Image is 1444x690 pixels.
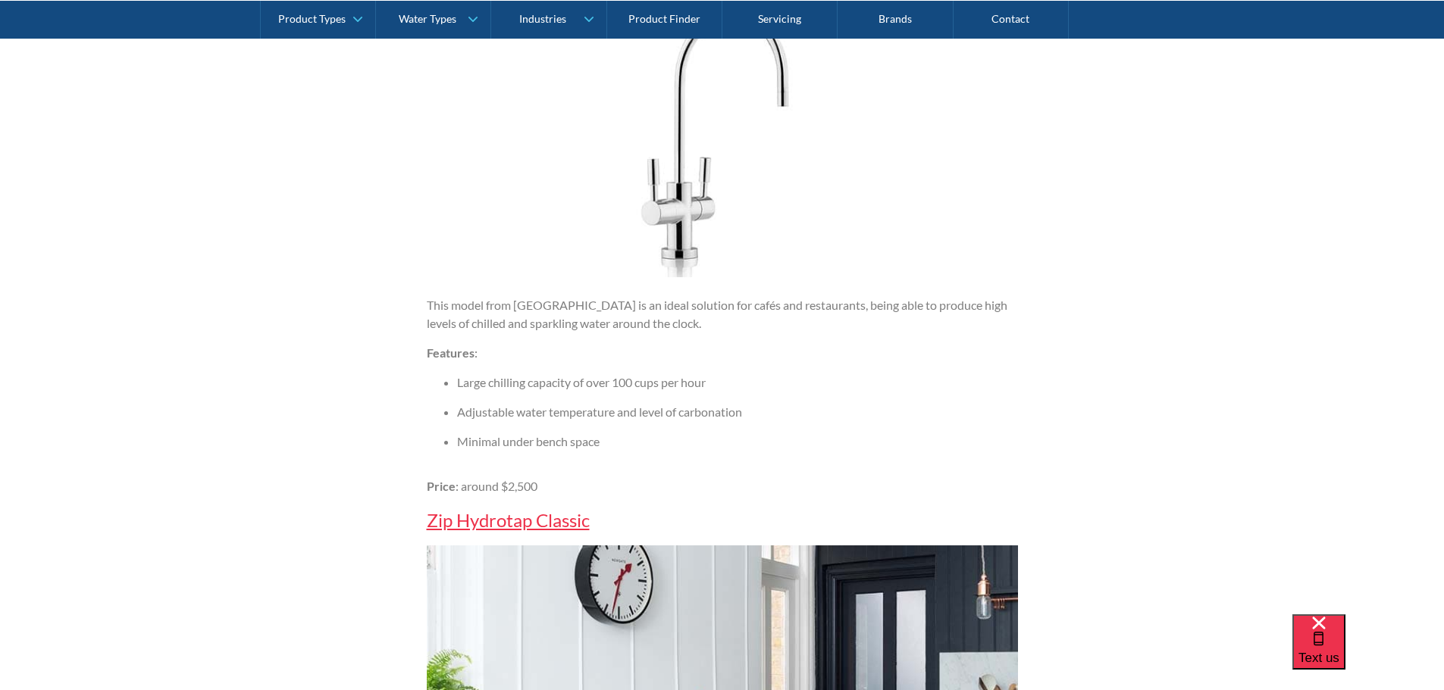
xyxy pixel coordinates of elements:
p: : [427,344,1018,362]
li: Adjustable water temperature and level of carbonation [457,403,1018,421]
div: Water Types [399,12,456,25]
div: Product Types [278,12,346,25]
iframe: podium webchat widget bubble [1292,614,1444,690]
a: Zip Hydrotap Classic [427,509,590,531]
p: This model from [GEOGRAPHIC_DATA] is an ideal solution for cafés and restaurants, being able to p... [427,296,1018,333]
p: : around $2,500 [427,477,1018,495]
div: Industries [519,12,566,25]
strong: Price [427,479,456,493]
li: Minimal under bench space [457,432,1018,451]
li: Large chilling capacity of over 100 cups per hour [457,373,1018,392]
strong: Features [427,345,475,360]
